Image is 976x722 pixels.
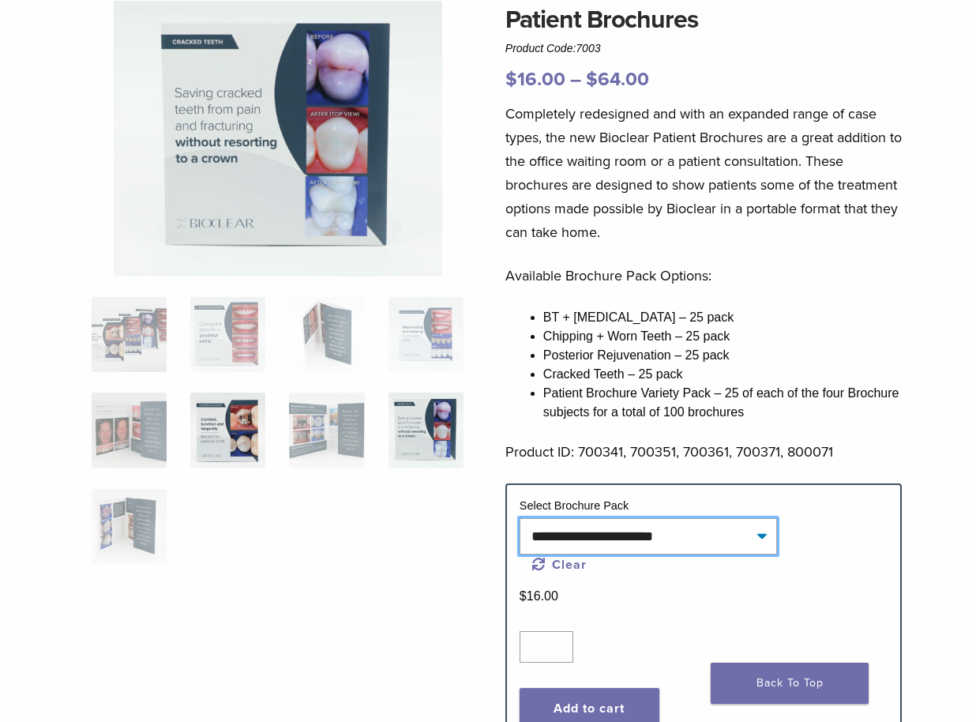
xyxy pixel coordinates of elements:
[92,393,167,468] img: Patient Brochures - Image 5
[543,365,903,384] li: Cracked Teeth – 25 pack
[289,393,364,468] img: Patient Brochures - Image 7
[190,393,265,468] img: Patient Brochures - Image 6
[543,327,903,346] li: Chipping + Worn Teeth – 25 pack
[543,346,903,365] li: Posterior Rejuvenation – 25 pack
[576,42,600,55] span: 7003
[505,1,903,39] h1: Patient Brochures
[92,489,167,564] img: Patient Brochures - Image 9
[190,297,265,372] img: Patient Brochures - Image 2
[586,68,649,91] bdi: 64.00
[520,499,629,512] label: Select Brochure Pack
[532,557,587,573] a: Clear
[389,297,464,372] img: Patient Brochures - Image 4
[586,68,598,91] span: $
[505,264,903,288] p: Available Brochure Pack Options:
[570,68,581,91] span: –
[92,297,167,372] img: New-Patient-Brochures_All-Four-1920x1326-1-324x324.jpg
[520,589,558,603] bdi: 16.00
[389,393,464,468] img: Patient Brochures - Image 8
[289,297,364,372] img: Patient Brochures - Image 3
[505,102,903,244] p: Completely redesigned and with an expanded range of case types, the new Bioclear Patient Brochure...
[505,440,903,464] p: Product ID: 700341, 700351, 700361, 700371, 800071
[505,42,601,55] span: Product Code:
[711,663,869,704] a: Back To Top
[543,384,903,422] li: Patient Brochure Variety Pack – 25 of each of the four Brochure subjects for a total of 100 broch...
[505,68,517,91] span: $
[114,1,442,276] img: Patient Brochures - Image 8
[520,589,527,603] span: $
[505,68,565,91] bdi: 16.00
[543,308,903,327] li: BT + [MEDICAL_DATA] – 25 pack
